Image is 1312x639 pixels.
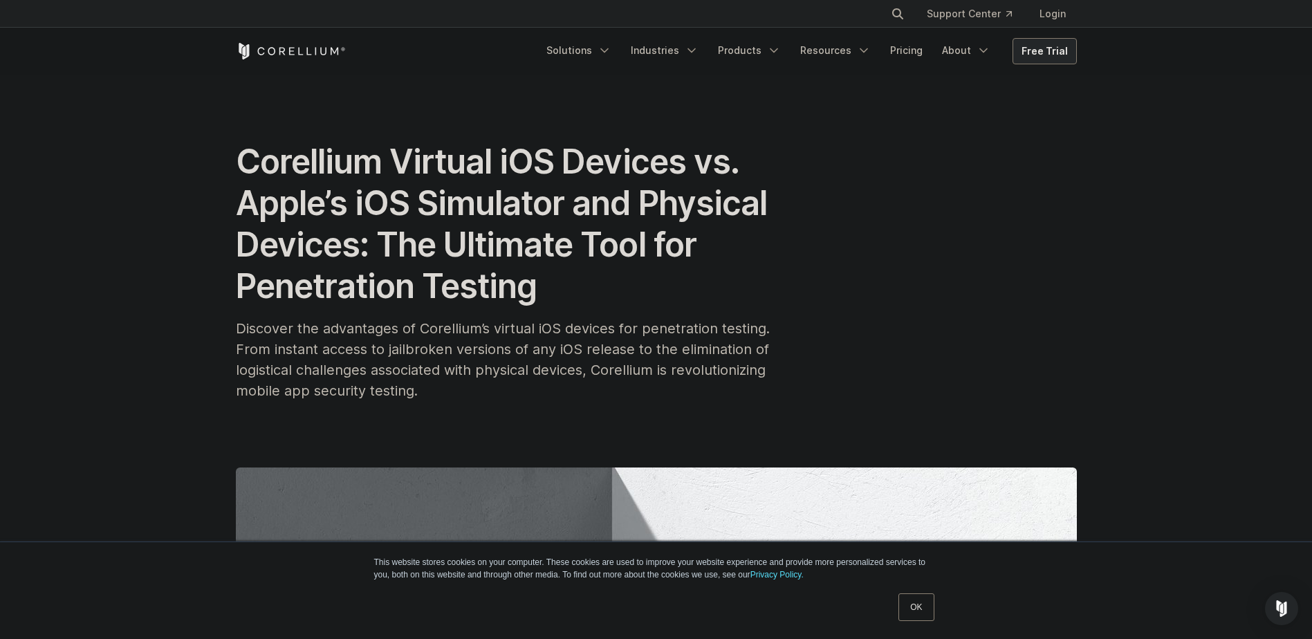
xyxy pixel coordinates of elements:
[538,38,620,63] a: Solutions
[1028,1,1077,26] a: Login
[622,38,707,63] a: Industries
[374,556,939,581] p: This website stores cookies on your computer. These cookies are used to improve your website expe...
[885,1,910,26] button: Search
[750,570,804,580] a: Privacy Policy.
[874,1,1077,26] div: Navigation Menu
[898,593,934,621] a: OK
[1265,592,1298,625] div: Open Intercom Messenger
[934,38,999,63] a: About
[710,38,789,63] a: Products
[236,43,346,59] a: Corellium Home
[236,141,767,306] span: Corellium Virtual iOS Devices vs. Apple’s iOS Simulator and Physical Devices: The Ultimate Tool f...
[538,38,1077,64] div: Navigation Menu
[916,1,1023,26] a: Support Center
[792,38,879,63] a: Resources
[882,38,931,63] a: Pricing
[1013,39,1076,64] a: Free Trial
[236,320,770,399] span: Discover the advantages of Corellium’s virtual iOS devices for penetration testing. From instant ...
